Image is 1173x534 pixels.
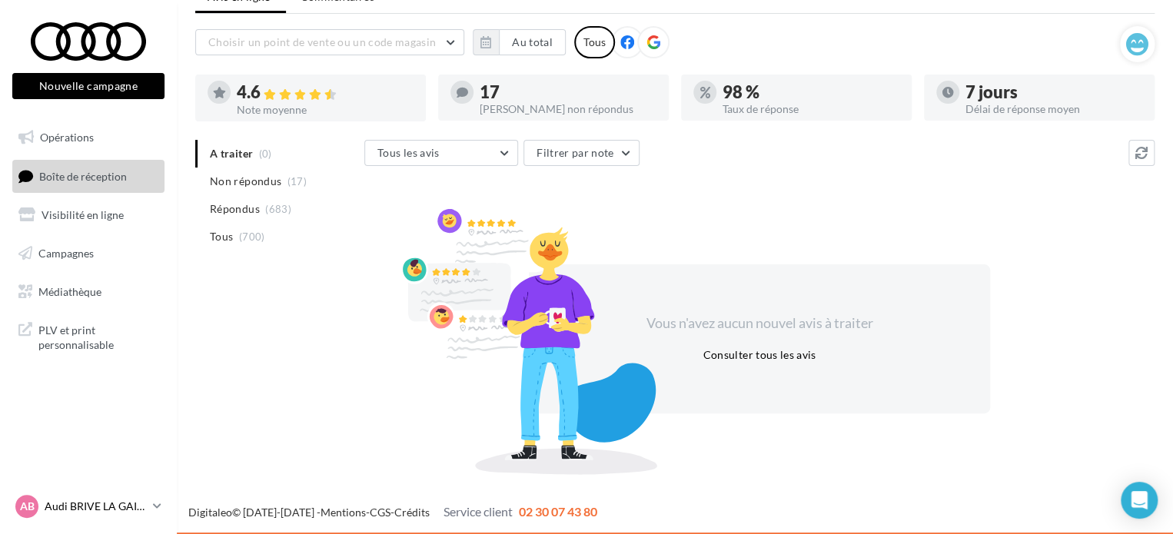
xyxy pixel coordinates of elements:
[188,506,232,519] a: Digitaleo
[9,313,168,359] a: PLV et print personnalisable
[210,229,233,244] span: Tous
[38,247,94,260] span: Campagnes
[519,504,597,519] span: 02 30 07 43 80
[377,146,440,159] span: Tous les avis
[480,84,656,101] div: 17
[574,26,615,58] div: Tous
[499,29,566,55] button: Au total
[208,35,436,48] span: Choisir un point de vente ou un code magasin
[239,231,265,243] span: (700)
[45,499,147,514] p: Audi BRIVE LA GAILLARDE
[1121,482,1158,519] div: Open Intercom Messenger
[287,175,307,187] span: (17)
[12,73,164,99] button: Nouvelle campagne
[38,284,101,297] span: Médiathèque
[394,506,430,519] a: Crédits
[195,29,464,55] button: Choisir un point de vente ou un code magasin
[480,104,656,114] div: [PERSON_NAME] non répondus
[627,313,892,333] div: Vous n'avez aucun nouvel avis à traiter
[723,104,899,114] div: Taux de réponse
[39,169,127,182] span: Boîte de réception
[237,84,414,101] div: 4.6
[965,104,1142,114] div: Délai de réponse moyen
[473,29,566,55] button: Au total
[9,237,168,270] a: Campagnes
[9,276,168,308] a: Médiathèque
[9,160,168,193] a: Boîte de réception
[265,203,291,215] span: (683)
[20,499,35,514] span: AB
[364,140,518,166] button: Tous les avis
[210,201,260,217] span: Répondus
[370,506,390,519] a: CGS
[696,346,822,364] button: Consulter tous les avis
[444,504,513,519] span: Service client
[210,174,281,189] span: Non répondus
[12,492,164,521] a: AB Audi BRIVE LA GAILLARDE
[42,208,124,221] span: Visibilité en ligne
[9,121,168,154] a: Opérations
[40,131,94,144] span: Opérations
[9,199,168,231] a: Visibilité en ligne
[965,84,1142,101] div: 7 jours
[321,506,366,519] a: Mentions
[188,506,597,519] span: © [DATE]-[DATE] - - -
[523,140,640,166] button: Filtrer par note
[723,84,899,101] div: 98 %
[38,320,158,353] span: PLV et print personnalisable
[237,104,414,115] div: Note moyenne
